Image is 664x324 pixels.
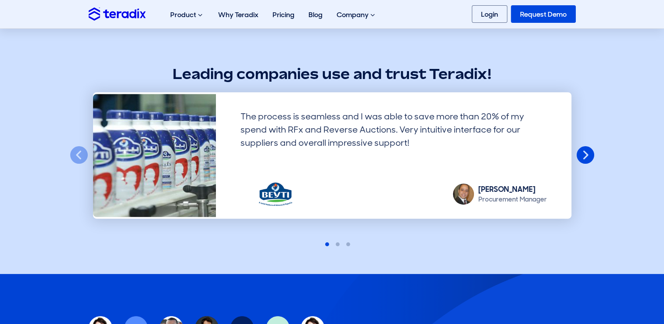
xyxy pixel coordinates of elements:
div: Product [163,1,211,29]
button: 3 of 3 [339,240,346,247]
a: Blog [301,1,330,29]
img: Beyti [240,180,311,208]
a: Why Teradix [211,1,266,29]
button: 1 of 3 [318,240,325,247]
a: Login [472,5,507,23]
button: Next [576,146,595,165]
a: Pricing [266,1,301,29]
div: Procurement Manager [478,195,547,204]
div: Company [330,1,384,29]
div: The process is seamless and I was able to save more than 20% of my spend with RFx and Reverse Auc... [233,103,554,169]
iframe: Chatbot [606,266,652,312]
a: Request Demo [511,5,576,23]
h2: Leading companies use and trust Teradix! [89,64,576,84]
img: Teradix logo [89,7,146,20]
div: [PERSON_NAME] [478,184,547,195]
button: Previous [69,146,89,165]
button: 2 of 3 [329,240,336,247]
img: Islam Abdel Maqsoud [453,184,474,205]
